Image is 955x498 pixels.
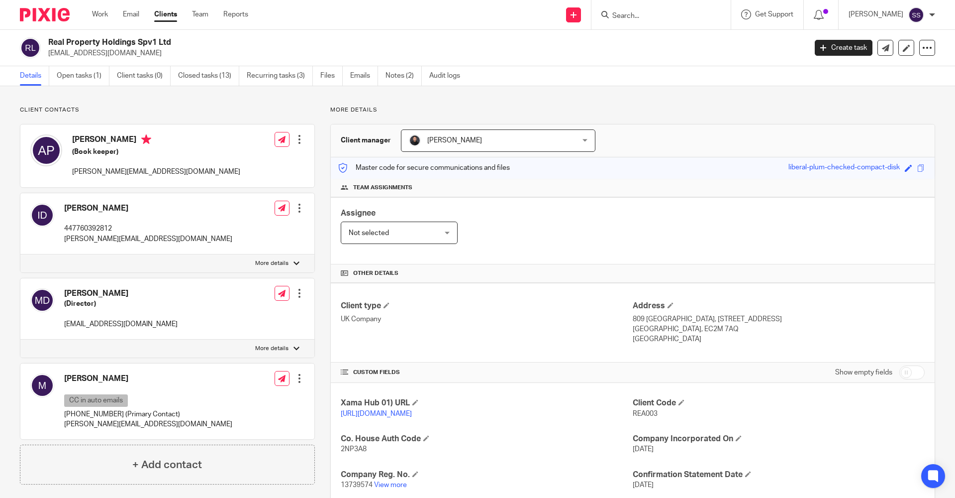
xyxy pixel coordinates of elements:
p: More details [330,106,935,114]
span: REA003 [633,410,658,417]
a: Team [192,9,208,19]
span: Other details [353,269,398,277]
a: Reports [223,9,248,19]
p: [GEOGRAPHIC_DATA] [633,334,925,344]
p: [EMAIL_ADDRESS][DOMAIN_NAME] [64,319,178,329]
h4: [PERSON_NAME] [72,134,240,147]
span: 13739574 [341,482,373,489]
p: 809 [GEOGRAPHIC_DATA], [STREET_ADDRESS] [633,314,925,324]
h4: CUSTOM FIELDS [341,369,633,376]
h2: Real Property Holdings Spv1 Ltd [48,37,650,48]
img: svg%3E [908,7,924,23]
a: [URL][DOMAIN_NAME] [341,410,412,417]
p: 447760392812 [64,224,232,234]
a: Notes (2) [385,66,422,86]
a: Work [92,9,108,19]
span: [DATE] [633,446,654,453]
h4: Xama Hub 01) URL [341,398,633,408]
a: Closed tasks (13) [178,66,239,86]
a: Email [123,9,139,19]
span: Get Support [755,11,793,18]
h4: Co. House Auth Code [341,434,633,444]
p: [PERSON_NAME][EMAIL_ADDRESS][DOMAIN_NAME] [72,167,240,177]
i: Primary [141,134,151,144]
img: svg%3E [30,373,54,397]
a: Create task [815,40,872,56]
p: [PHONE_NUMBER] (Primary Contact) [64,409,232,419]
h4: Confirmation Statement Date [633,470,925,480]
h4: [PERSON_NAME] [64,203,232,214]
p: [GEOGRAPHIC_DATA], EC2M 7AQ [633,324,925,334]
p: More details [255,259,288,267]
p: UK Company [341,314,633,324]
p: Client contacts [20,106,315,114]
h4: Company Incorporated On [633,434,925,444]
a: Client tasks (0) [117,66,171,86]
h4: Client Code [633,398,925,408]
a: Recurring tasks (3) [247,66,313,86]
h5: (Book keeper) [72,147,240,157]
a: Details [20,66,49,86]
h4: Client type [341,301,633,311]
p: CC in auto emails [64,394,128,407]
a: Emails [350,66,378,86]
span: 2NP3A8 [341,446,367,453]
h4: Company Reg. No. [341,470,633,480]
h5: (Director) [64,299,178,309]
h4: + Add contact [132,457,202,473]
a: Open tasks (1) [57,66,109,86]
h3: Client manager [341,135,391,145]
p: [PERSON_NAME][EMAIL_ADDRESS][DOMAIN_NAME] [64,419,232,429]
h4: [PERSON_NAME] [64,288,178,299]
img: Pixie [20,8,70,21]
a: Files [320,66,343,86]
span: [DATE] [633,482,654,489]
input: Search [611,12,701,21]
a: View more [374,482,407,489]
p: [PERSON_NAME] [849,9,903,19]
h4: [PERSON_NAME] [64,373,232,384]
h4: Address [633,301,925,311]
label: Show empty fields [835,368,892,377]
span: [PERSON_NAME] [427,137,482,144]
span: Assignee [341,209,376,217]
img: svg%3E [30,288,54,312]
p: Master code for secure communications and files [338,163,510,173]
img: My%20Photo.jpg [409,134,421,146]
img: svg%3E [30,203,54,227]
span: Team assignments [353,184,412,192]
img: svg%3E [20,37,41,58]
p: [EMAIL_ADDRESS][DOMAIN_NAME] [48,48,800,58]
div: liberal-plum-checked-compact-disk [788,162,900,174]
img: svg%3E [30,134,62,166]
p: More details [255,345,288,353]
a: Audit logs [429,66,468,86]
span: Not selected [349,230,389,237]
p: [PERSON_NAME][EMAIL_ADDRESS][DOMAIN_NAME] [64,234,232,244]
a: Clients [154,9,177,19]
